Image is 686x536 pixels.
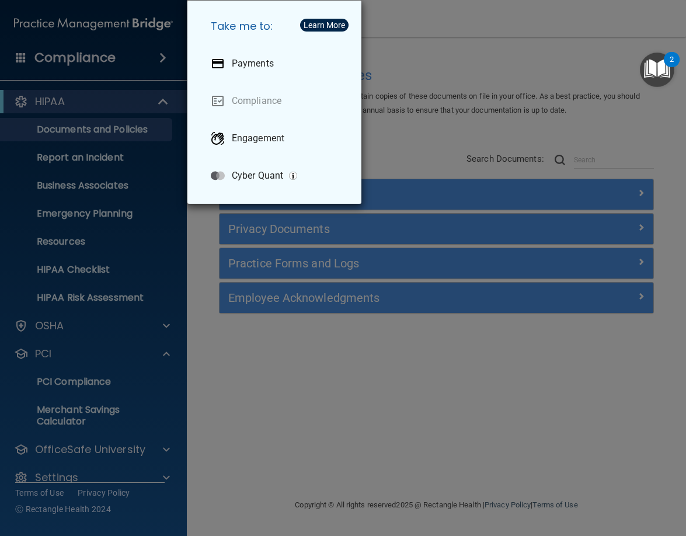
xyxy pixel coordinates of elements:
p: Cyber Quant [232,170,283,182]
p: Payments [232,58,274,69]
h5: Take me to: [201,10,352,43]
iframe: Drift Widget Chat Controller [484,453,672,500]
a: Engagement [201,122,352,155]
button: Learn More [300,19,349,32]
a: Cyber Quant [201,159,352,192]
div: Learn More [304,21,345,29]
div: 2 [670,60,674,75]
button: Open Resource Center, 2 new notifications [640,53,674,87]
a: Payments [201,47,352,80]
a: Compliance [201,85,352,117]
p: Engagement [232,133,284,144]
